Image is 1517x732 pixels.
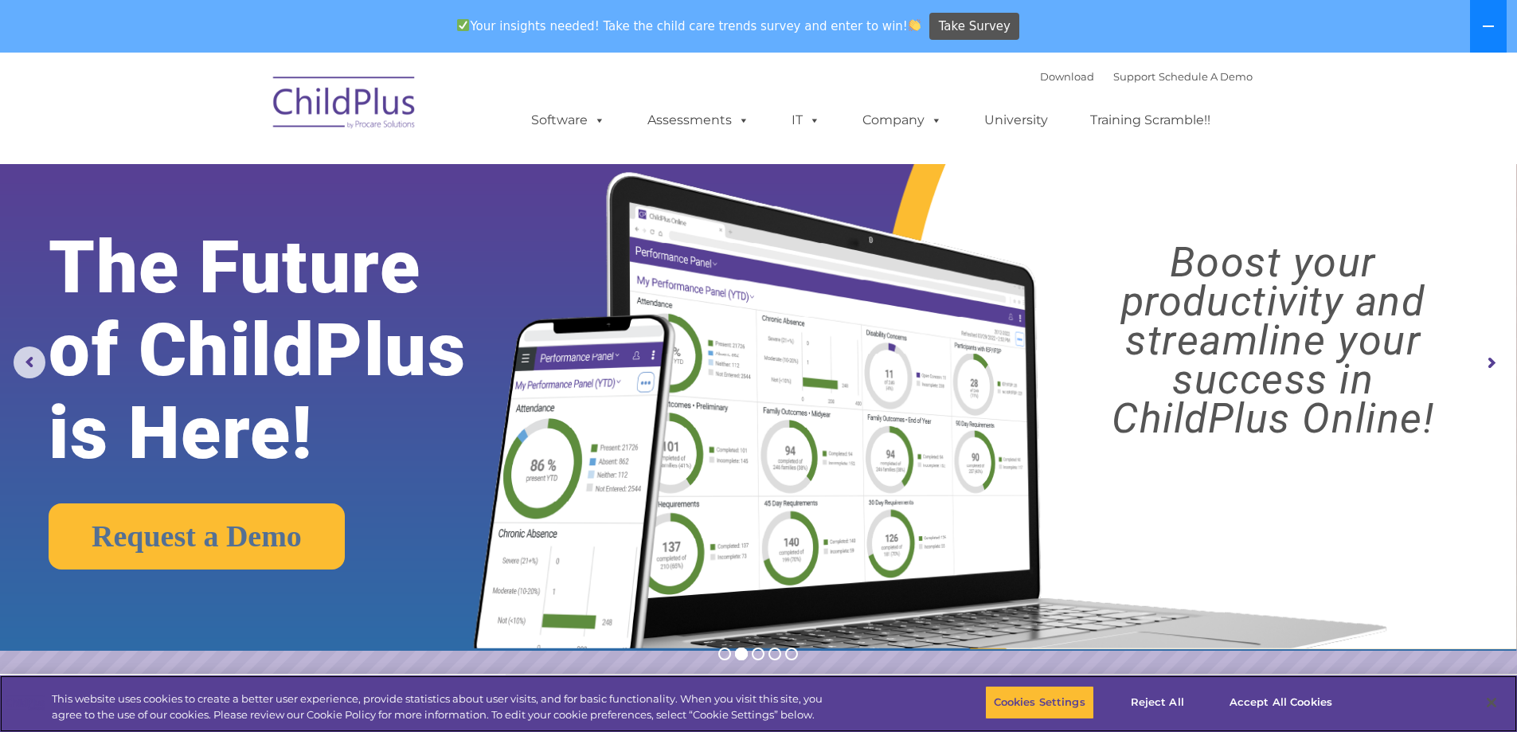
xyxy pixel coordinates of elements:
rs-layer: The Future of ChildPlus is Here! [49,226,533,475]
a: Schedule A Demo [1159,70,1253,83]
a: IT [776,104,836,136]
a: Software [515,104,621,136]
a: University [968,104,1064,136]
span: Last name [221,105,270,117]
a: Support [1113,70,1155,83]
span: Phone number [221,170,289,182]
a: Take Survey [929,13,1019,41]
span: Your insights needed! Take the child care trends survey and enter to win! [451,10,928,41]
img: ✅ [457,19,469,31]
span: Take Survey [939,13,1011,41]
rs-layer: Boost your productivity and streamline your success in ChildPlus Online! [1048,243,1498,438]
button: Close [1474,685,1509,720]
a: Company [846,104,958,136]
button: Accept All Cookies [1221,686,1341,719]
img: 👏 [909,19,921,31]
div: This website uses cookies to create a better user experience, provide statistics about user visit... [52,691,835,722]
img: ChildPlus by Procare Solutions [265,65,424,145]
a: Assessments [631,104,765,136]
a: Training Scramble!! [1074,104,1226,136]
a: Request a Demo [49,503,345,570]
font: | [1040,70,1253,83]
button: Reject All [1108,686,1207,719]
a: Download [1040,70,1094,83]
button: Cookies Settings [985,686,1094,719]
